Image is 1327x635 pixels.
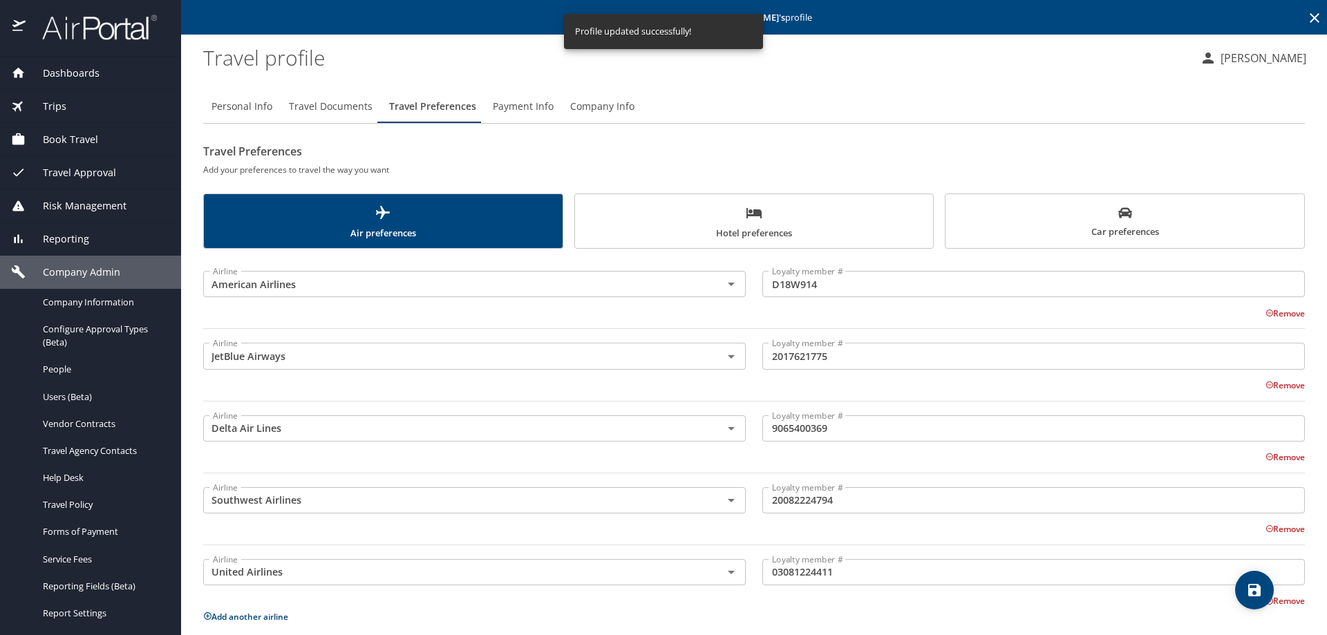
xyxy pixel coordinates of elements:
h6: Add your preferences to travel the way you want [203,162,1305,177]
input: Select an Airline [207,275,701,293]
button: Remove [1265,379,1305,391]
span: Risk Management [26,198,126,214]
span: Car preferences [954,206,1296,240]
span: Company Information [43,296,164,309]
button: Remove [1265,595,1305,607]
img: airportal-logo.png [27,14,157,41]
span: Users (Beta) [43,390,164,404]
h1: Travel profile [203,36,1189,79]
input: Select an Airline [207,491,701,509]
input: Select an Airline [207,347,701,365]
span: Hotel preferences [583,205,925,241]
span: Forms of Payment [43,525,164,538]
span: Configure Approval Types (Beta) [43,323,164,349]
img: icon-airportal.png [12,14,27,41]
span: Vendor Contracts [43,417,164,430]
span: Reporting [26,231,89,247]
span: Travel Approval [26,165,116,180]
span: Personal Info [211,98,272,115]
span: Company Admin [26,265,120,280]
span: Book Travel [26,132,98,147]
span: Travel Preferences [389,98,476,115]
button: Remove [1265,523,1305,535]
span: Travel Agency Contacts [43,444,164,457]
span: Travel Policy [43,498,164,511]
h2: Travel Preferences [203,140,1305,162]
div: scrollable force tabs example [203,193,1305,249]
button: Open [722,562,741,582]
span: Air preferences [212,205,554,241]
input: Select an Airline [207,419,701,437]
span: Report Settings [43,607,164,620]
span: Service Fees [43,553,164,566]
div: Profile updated successfully! [575,18,691,45]
button: Remove [1265,307,1305,319]
p: Editing profile [185,13,1323,22]
span: Reporting Fields (Beta) [43,580,164,593]
span: Help Desk [43,471,164,484]
span: Travel Documents [289,98,373,115]
span: People [43,363,164,376]
button: Open [722,347,741,366]
button: Open [722,274,741,294]
button: Open [722,419,741,438]
button: save [1235,571,1274,609]
div: Profile [203,90,1305,123]
button: [PERSON_NAME] [1194,46,1312,70]
button: Add another airline [203,611,288,623]
span: Company Info [570,98,634,115]
button: Remove [1265,451,1305,463]
span: Trips [26,99,66,114]
input: Select an Airline [207,563,701,581]
button: Open [722,491,741,510]
p: [PERSON_NAME] [1216,50,1306,66]
span: Payment Info [493,98,554,115]
span: Dashboards [26,66,100,81]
